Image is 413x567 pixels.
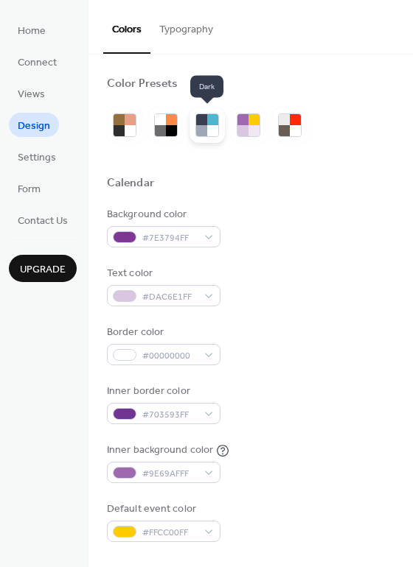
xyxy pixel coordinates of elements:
[107,384,218,399] div: Inner border color
[107,443,213,458] div: Inner background color
[142,230,197,246] span: #7E3794FF
[9,81,54,105] a: Views
[142,466,197,482] span: #9E69AFFF
[9,113,59,137] a: Design
[9,18,55,42] a: Home
[107,325,218,340] div: Border color
[142,348,197,364] span: #00000000
[9,208,77,232] a: Contact Us
[18,55,57,71] span: Connect
[107,176,154,191] div: Calendar
[107,207,218,222] div: Background color
[18,24,46,39] span: Home
[107,266,218,281] div: Text color
[9,49,66,74] a: Connect
[18,182,41,197] span: Form
[142,407,197,423] span: #703593FF
[9,176,49,200] a: Form
[190,76,223,98] span: Dark
[107,501,218,517] div: Default event color
[20,262,66,278] span: Upgrade
[142,289,197,305] span: #DAC6E1FF
[18,119,50,134] span: Design
[9,255,77,282] button: Upgrade
[107,77,178,92] div: Color Presets
[18,87,45,102] span: Views
[9,144,65,169] a: Settings
[18,214,68,229] span: Contact Us
[18,150,56,166] span: Settings
[142,525,197,540] span: #FFCC00FF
